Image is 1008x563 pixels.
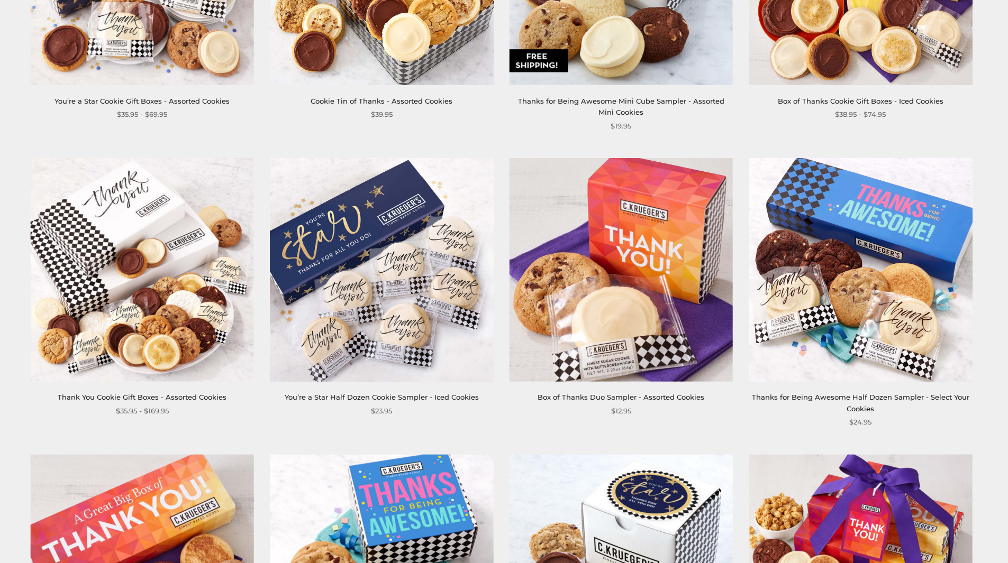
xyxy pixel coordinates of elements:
[778,97,943,105] a: Box of Thanks Cookie Gift Boxes - Iced Cookies
[611,121,631,132] span: $19.95
[752,393,969,412] a: Thanks for Being Awesome Half Dozen Sampler - Select Your Cookies
[749,158,972,381] img: Thanks for Being Awesome Half Dozen Sampler - Select Your Cookies
[31,158,254,381] img: Thank You Cookie Gift Boxes - Assorted Cookies
[371,405,392,417] span: $23.95
[518,97,724,116] a: Thanks for Being Awesome Mini Cube Sampler - Assorted Mini Cookies
[270,158,493,381] img: You’re a Star Half Dozen Cookie Sampler - Iced Cookies
[311,97,452,105] a: Cookie Tin of Thanks - Assorted Cookies
[58,393,226,401] a: Thank You Cookie Gift Boxes - Assorted Cookies
[116,405,169,417] span: $35.95 - $169.95
[611,405,631,417] span: $12.95
[849,417,871,428] span: $24.95
[55,97,230,105] a: You’re a Star Cookie Gift Boxes - Assorted Cookies
[117,109,167,120] span: $35.95 - $69.95
[371,109,393,120] span: $39.95
[510,158,733,381] img: Box of Thanks Duo Sampler - Assorted Cookies
[538,393,704,401] a: Box of Thanks Duo Sampler - Assorted Cookies
[835,109,886,120] span: $38.95 - $74.95
[285,393,479,401] a: You’re a Star Half Dozen Cookie Sampler - Iced Cookies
